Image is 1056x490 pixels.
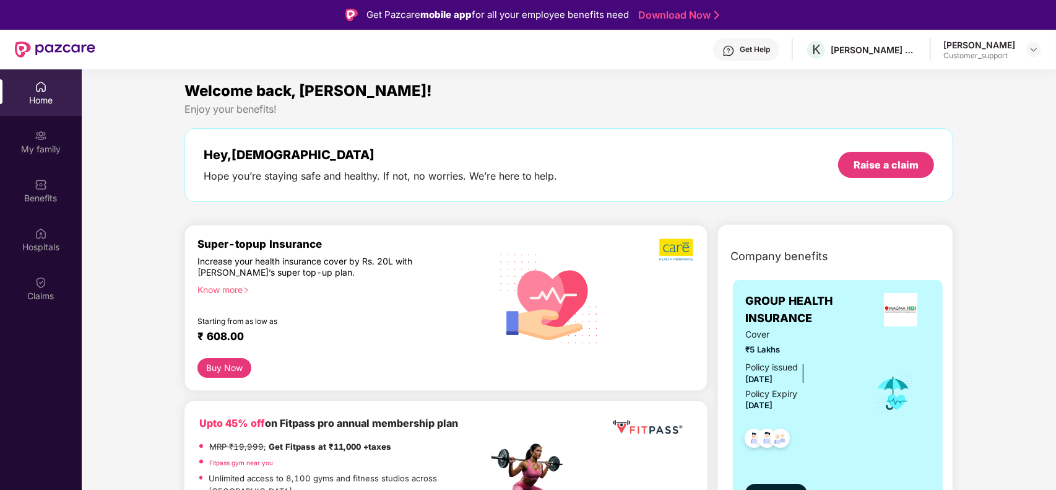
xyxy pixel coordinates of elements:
[35,178,47,191] img: svg+xml;base64,PHN2ZyBpZD0iQmVuZWZpdHMiIHhtbG5zPSJodHRwOi8vd3d3LnczLm9yZy8yMDAwL3N2ZyIgd2lkdGg9Ij...
[366,7,629,22] div: Get Pazcare for all your employee benefits need
[745,343,857,356] span: ₹5 Lakhs
[831,44,917,56] div: [PERSON_NAME] FINANCE PRIVATE LIMITED
[197,330,475,345] div: ₹ 608.00
[197,238,488,250] div: Super-topup Insurance
[854,158,919,172] div: Raise a claim
[714,9,719,22] img: Stroke
[197,358,251,378] button: Buy Now
[722,45,735,57] img: svg+xml;base64,PHN2ZyBpZD0iSGVscC0zMngzMiIgeG1sbnM9Imh0dHA6Ly93d3cudzMub3JnLzIwMDAvc3ZnIiB3aWR0aD...
[659,238,695,261] img: b5dec4f62d2307b9de63beb79f102df3.png
[197,256,434,279] div: Increase your health insurance cover by Rs. 20L with [PERSON_NAME]’s super top-up plan.
[638,9,716,22] a: Download Now
[243,287,249,294] span: right
[199,417,265,429] b: Upto 45% off
[745,328,857,341] span: Cover
[490,238,608,358] img: svg+xml;base64,PHN2ZyB4bWxucz0iaHR0cDovL3d3dy53My5vcmcvMjAwMC9zdmciIHhtbG5zOnhsaW5rPSJodHRwOi8vd3...
[740,45,770,55] div: Get Help
[197,284,480,293] div: Know more
[15,42,95,58] img: New Pazcare Logo
[209,459,273,466] a: Fitpass gym near you
[1029,45,1039,55] img: svg+xml;base64,PHN2ZyBpZD0iRHJvcGRvd24tMzJ4MzIiIHhtbG5zPSJodHRwOi8vd3d3LnczLm9yZy8yMDAwL3N2ZyIgd2...
[730,248,828,265] span: Company benefits
[204,147,558,162] div: Hey, [DEMOGRAPHIC_DATA]
[209,442,266,452] del: MRP ₹19,999,
[812,42,820,57] span: K
[884,293,917,326] img: insurerLogo
[943,51,1015,61] div: Customer_support
[943,39,1015,51] div: [PERSON_NAME]
[345,9,358,21] img: Logo
[197,317,435,325] div: Starting from as low as
[35,227,47,240] img: svg+xml;base64,PHN2ZyBpZD0iSG9zcGl0YWxzIiB4bWxucz0iaHR0cDovL3d3dy53My5vcmcvMjAwMC9zdmciIHdpZHRoPS...
[610,416,685,439] img: fppp.png
[35,129,47,142] img: svg+xml;base64,PHN2ZyB3aWR0aD0iMjAiIGhlaWdodD0iMjAiIHZpZXdCb3g9IjAgMCAyMCAyMCIgZmlsbD0ibm9uZSIgeG...
[752,425,782,455] img: svg+xml;base64,PHN2ZyB4bWxucz0iaHR0cDovL3d3dy53My5vcmcvMjAwMC9zdmciIHdpZHRoPSI0OC45NDMiIGhlaWdodD...
[204,170,558,183] div: Hope you’re staying safe and healthy. If not, no worries. We’re here to help.
[420,9,472,20] strong: mobile app
[745,361,798,374] div: Policy issued
[873,373,914,414] img: icon
[745,400,773,410] span: [DATE]
[765,425,795,455] img: svg+xml;base64,PHN2ZyB4bWxucz0iaHR0cDovL3d3dy53My5vcmcvMjAwMC9zdmciIHdpZHRoPSI0OC45NDMiIGhlaWdodD...
[184,82,432,100] span: Welcome back, [PERSON_NAME]!
[745,387,797,401] div: Policy Expiry
[184,103,954,116] div: Enjoy your benefits!
[269,442,391,452] strong: Get Fitpass at ₹11,000 +taxes
[745,292,870,328] span: GROUP HEALTH INSURANCE
[35,81,47,93] img: svg+xml;base64,PHN2ZyBpZD0iSG9tZSIgeG1sbnM9Imh0dHA6Ly93d3cudzMub3JnLzIwMDAvc3ZnIiB3aWR0aD0iMjAiIG...
[745,374,773,384] span: [DATE]
[199,417,458,429] b: on Fitpass pro annual membership plan
[739,425,769,455] img: svg+xml;base64,PHN2ZyB4bWxucz0iaHR0cDovL3d3dy53My5vcmcvMjAwMC9zdmciIHdpZHRoPSI0OC45NDMiIGhlaWdodD...
[35,276,47,289] img: svg+xml;base64,PHN2ZyBpZD0iQ2xhaW0iIHhtbG5zPSJodHRwOi8vd3d3LnczLm9yZy8yMDAwL3N2ZyIgd2lkdGg9IjIwIi...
